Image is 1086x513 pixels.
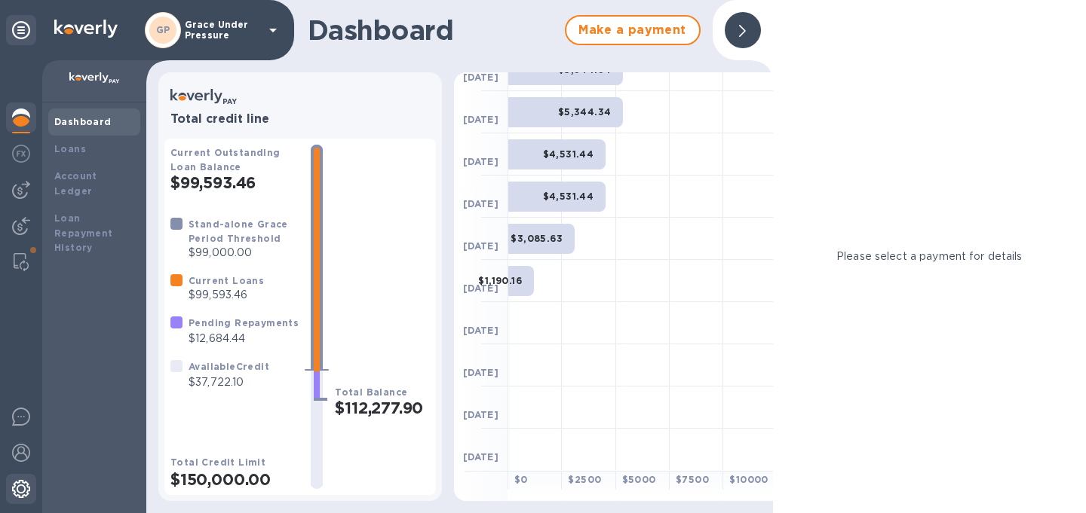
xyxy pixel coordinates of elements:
b: [DATE] [463,409,499,420]
p: $37,722.10 [189,374,269,390]
b: $1,190.16 [478,275,522,286]
p: Please select a payment for details [836,249,1023,264]
b: [DATE] [463,72,499,83]
b: [DATE] [463,198,499,209]
b: [DATE] [463,240,499,252]
b: [DATE] [463,114,499,125]
b: Stand-alone Grace Period Threshold [189,218,288,244]
b: GP [156,24,170,35]
b: $4,531.44 [543,148,594,160]
b: $ 2500 [568,474,601,485]
b: Pending Repayments [189,317,299,328]
img: Foreign exchange [12,145,30,163]
b: [DATE] [463,451,499,463]
b: Current Outstanding Loan Balance [170,147,281,173]
h2: $99,593.46 [170,173,299,192]
b: Current Loans [189,275,264,286]
b: [DATE] [463,156,499,167]
b: Loans [54,143,86,154]
h2: $150,000.00 [170,470,299,489]
b: $ 10000 [729,474,768,485]
b: $4,531.44 [543,191,594,202]
b: Dashboard [54,116,112,127]
b: Available Credit [189,361,269,372]
b: $ 0 [514,474,528,485]
b: $5,344.34 [558,106,612,118]
b: $3,085.63 [511,233,563,244]
b: [DATE] [463,282,499,294]
button: Make a payment [565,15,701,45]
p: Grace Under Pressure [185,20,260,41]
b: [DATE] [463,367,499,378]
div: Unpin categories [6,15,36,45]
b: Total Balance [335,386,407,398]
img: Logo [54,20,118,38]
p: $99,593.46 [189,287,264,303]
h1: Dashboard [308,14,557,46]
b: [DATE] [463,325,499,336]
h3: Total credit line [170,112,430,127]
b: Account Ledger [54,170,97,197]
b: $ 5000 [622,474,656,485]
b: Total Credit Limit [170,457,265,468]
b: Loan Repayment History [54,212,113,254]
p: $12,684.44 [189,331,299,347]
h2: $112,277.90 [335,398,430,417]
span: Make a payment [578,21,687,39]
p: $99,000.00 [189,245,299,261]
b: $ 7500 [676,474,709,485]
